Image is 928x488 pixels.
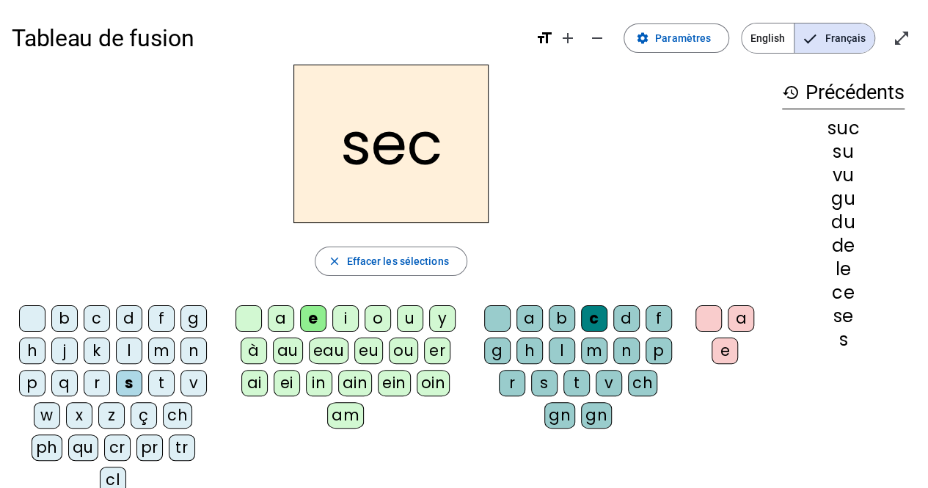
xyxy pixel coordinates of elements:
[588,29,606,47] mat-icon: remove
[389,338,418,364] div: ou
[782,76,905,109] h3: Précédents
[782,84,800,101] mat-icon: history
[148,338,175,364] div: m
[596,370,622,396] div: v
[66,402,92,429] div: x
[624,23,729,53] button: Paramètres
[544,402,575,429] div: gn
[306,370,332,396] div: in
[794,23,874,53] span: Français
[581,402,612,429] div: gn
[782,237,905,255] div: de
[887,23,916,53] button: Entrer en plein écran
[300,305,326,332] div: e
[646,338,672,364] div: p
[131,402,157,429] div: ç
[499,370,525,396] div: r
[104,434,131,461] div: cr
[84,305,110,332] div: c
[712,338,738,364] div: e
[378,370,411,396] div: ein
[536,29,553,47] mat-icon: format_size
[655,29,711,47] span: Paramètres
[429,305,456,332] div: y
[19,370,45,396] div: p
[484,338,511,364] div: g
[98,402,125,429] div: z
[782,143,905,161] div: su
[148,370,175,396] div: t
[332,305,359,332] div: i
[180,305,207,332] div: g
[782,261,905,278] div: le
[84,370,110,396] div: r
[116,338,142,364] div: l
[180,338,207,364] div: n
[531,370,558,396] div: s
[148,305,175,332] div: f
[163,402,192,429] div: ch
[365,305,391,332] div: o
[613,305,640,332] div: d
[581,305,607,332] div: c
[241,338,267,364] div: à
[68,434,98,461] div: qu
[315,247,467,276] button: Effacer les sélections
[116,305,142,332] div: d
[516,305,543,332] div: a
[309,338,349,364] div: eau
[424,338,450,364] div: er
[327,402,364,429] div: am
[549,338,575,364] div: l
[628,370,657,396] div: ch
[582,23,612,53] button: Diminuer la taille de la police
[136,434,163,461] div: pr
[563,370,590,396] div: t
[549,305,575,332] div: b
[782,307,905,325] div: se
[34,402,60,429] div: w
[180,370,207,396] div: v
[893,29,910,47] mat-icon: open_in_full
[293,65,489,223] h2: sec
[51,305,78,332] div: b
[354,338,383,364] div: eu
[268,305,294,332] div: a
[116,370,142,396] div: s
[782,167,905,184] div: vu
[559,29,577,47] mat-icon: add
[782,120,905,137] div: suc
[397,305,423,332] div: u
[636,32,649,45] mat-icon: settings
[273,338,303,364] div: au
[346,252,448,270] span: Effacer les sélections
[728,305,754,332] div: a
[417,370,450,396] div: oin
[51,338,78,364] div: j
[169,434,195,461] div: tr
[782,214,905,231] div: du
[327,255,340,268] mat-icon: close
[19,338,45,364] div: h
[741,23,875,54] mat-button-toggle-group: Language selection
[613,338,640,364] div: n
[51,370,78,396] div: q
[553,23,582,53] button: Augmenter la taille de la police
[12,15,524,62] h1: Tableau de fusion
[516,338,543,364] div: h
[84,338,110,364] div: k
[274,370,300,396] div: ei
[742,23,794,53] span: English
[32,434,62,461] div: ph
[782,284,905,302] div: ce
[782,331,905,349] div: s
[646,305,672,332] div: f
[581,338,607,364] div: m
[782,190,905,208] div: gu
[338,370,373,396] div: ain
[241,370,268,396] div: ai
